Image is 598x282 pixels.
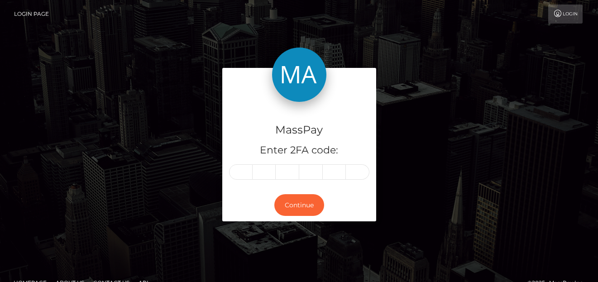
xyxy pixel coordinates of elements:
img: MassPay [272,48,326,102]
h5: Enter 2FA code: [229,143,369,158]
a: Login Page [14,5,49,24]
a: Login [548,5,583,24]
button: Continue [274,194,324,216]
h4: MassPay [229,122,369,138]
